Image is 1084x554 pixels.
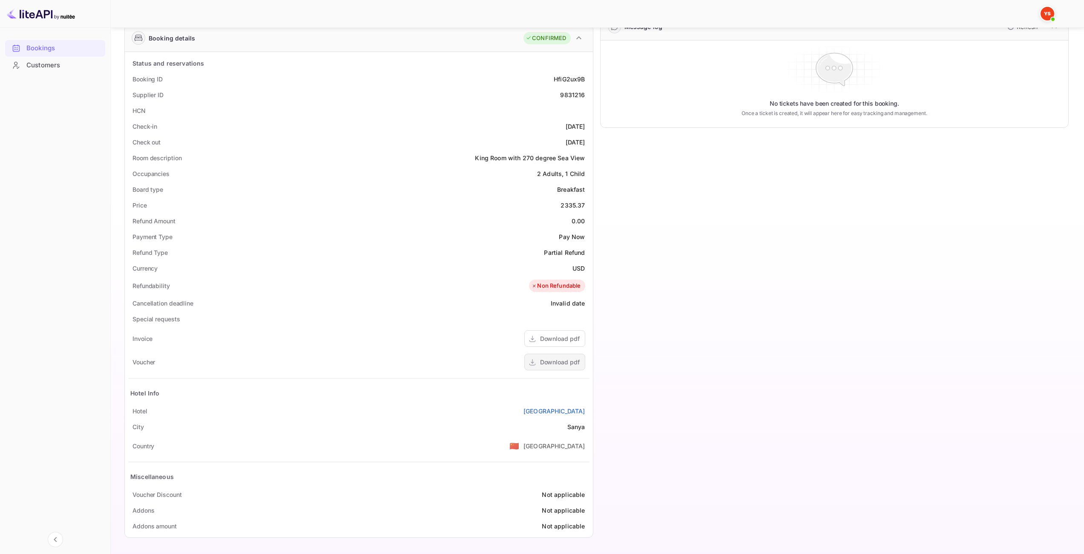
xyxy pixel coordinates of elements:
[526,34,566,43] div: CONFIRMED
[132,358,155,366] div: Voucher
[509,438,519,453] span: United States
[542,506,585,515] div: Not applicable
[560,90,585,99] div: 9831216
[132,185,163,194] div: Board type
[572,264,585,273] div: USD
[132,153,181,162] div: Room description
[48,532,63,547] button: Collapse navigation
[132,315,180,323] div: Special requests
[531,282,581,290] div: Non Refundable
[132,232,173,241] div: Payment Type
[5,40,105,57] div: Bookings
[132,122,157,131] div: Check-in
[130,389,160,398] div: Hotel Info
[542,490,585,499] div: Not applicable
[132,90,164,99] div: Supplier ID
[537,169,585,178] div: 2 Adults, 1 Child
[7,7,75,20] img: LiteAPI logo
[132,59,204,68] div: Status and reservations
[572,216,585,225] div: 0.00
[544,248,585,257] div: Partial Refund
[5,40,105,56] a: Bookings
[132,334,152,343] div: Invoice
[566,122,585,131] div: [DATE]
[26,43,101,53] div: Bookings
[551,299,585,308] div: Invalid date
[132,138,161,147] div: Check out
[567,422,585,431] div: Sanya
[1041,7,1054,20] img: Yandex Support
[132,264,158,273] div: Currency
[132,106,146,115] div: HCN
[132,490,181,499] div: Voucher Discount
[523,407,585,415] a: [GEOGRAPHIC_DATA]
[149,34,195,43] div: Booking details
[132,216,175,225] div: Refund Amount
[132,407,147,415] div: Hotel
[26,61,101,70] div: Customers
[707,110,961,117] p: Once a ticket is created, it will appear here for easy tracking and management.
[130,472,174,481] div: Miscellaneous
[5,57,105,73] a: Customers
[523,441,585,450] div: [GEOGRAPHIC_DATA]
[132,201,147,210] div: Price
[5,57,105,74] div: Customers
[132,422,144,431] div: City
[554,75,585,84] div: HfiG2ux9B
[540,334,580,343] div: Download pdf
[132,506,154,515] div: Addons
[540,358,580,366] div: Download pdf
[770,99,899,108] p: No tickets have been created for this booking.
[132,248,168,257] div: Refund Type
[561,201,585,210] div: 2335.37
[559,232,585,241] div: Pay Now
[132,299,193,308] div: Cancellation deadline
[132,169,170,178] div: Occupancies
[132,75,163,84] div: Booking ID
[132,522,177,531] div: Addons amount
[475,153,585,162] div: King Room with 270 degree Sea View
[132,281,170,290] div: Refundability
[132,441,154,450] div: Country
[566,138,585,147] div: [DATE]
[542,522,585,531] div: Not applicable
[557,185,585,194] div: Breakfast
